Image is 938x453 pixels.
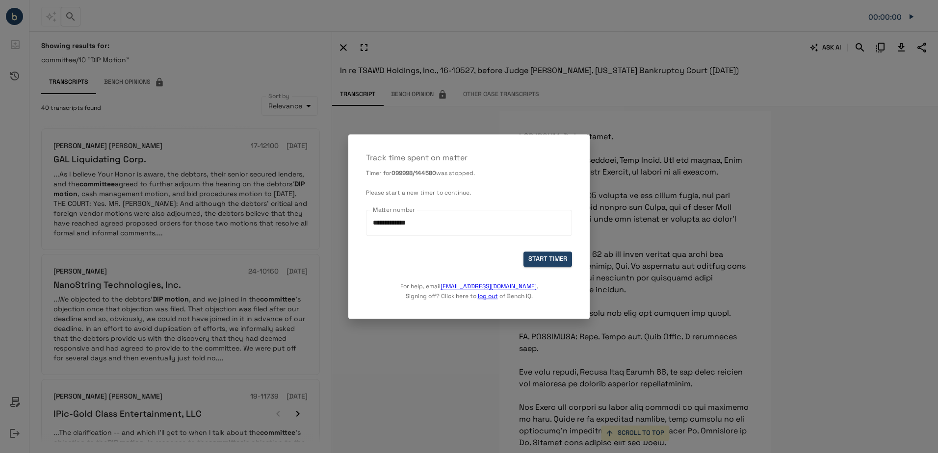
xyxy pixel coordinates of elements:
[523,252,572,267] button: START TIMER
[478,292,498,300] a: log out
[436,169,475,177] span: was stopped.
[441,282,537,290] a: [EMAIL_ADDRESS][DOMAIN_NAME]
[366,152,572,164] p: Track time spent on matter
[366,189,471,197] span: Please start a new timer to continue.
[366,169,391,177] span: Timer for
[391,169,436,177] b: 099998/144580
[373,205,415,214] label: Matter number
[400,267,538,301] p: For help, email . Signing off? Click here to of Bench IQ.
